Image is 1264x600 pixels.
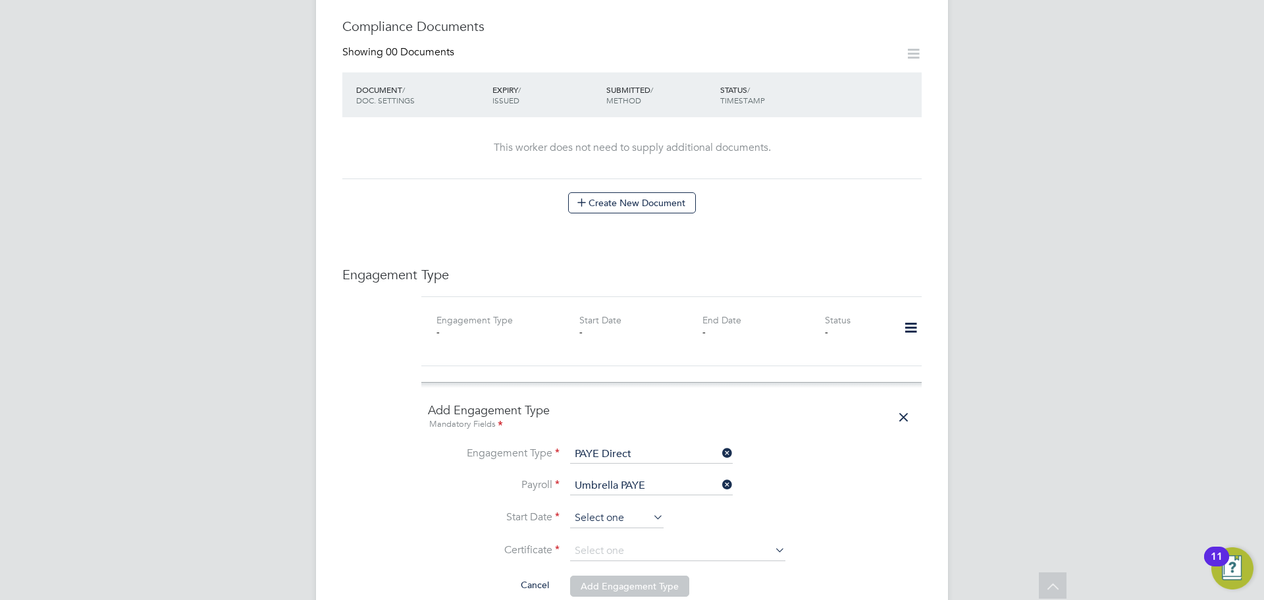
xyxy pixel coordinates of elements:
[720,95,765,105] span: TIMESTAMP
[510,574,560,595] button: Cancel
[353,78,489,112] div: DOCUMENT
[428,510,560,524] label: Start Date
[436,326,559,338] div: -
[717,78,831,112] div: STATUS
[825,326,886,338] div: -
[570,541,785,561] input: Select one
[1211,547,1253,589] button: Open Resource Center, 11 new notifications
[606,95,641,105] span: METHOD
[342,266,922,283] h3: Engagement Type
[489,78,603,112] div: EXPIRY
[579,314,621,326] label: Start Date
[570,508,664,528] input: Select one
[402,84,405,95] span: /
[342,18,922,35] h3: Compliance Documents
[825,314,851,326] label: Status
[1211,557,1223,574] div: 11
[747,84,750,95] span: /
[702,314,741,326] label: End Date
[428,402,915,432] h4: Add Engagement Type
[518,84,521,95] span: /
[428,447,560,460] label: Engagement Type
[570,445,733,464] input: Select one
[492,95,519,105] span: ISSUED
[342,45,457,59] div: Showing
[428,478,560,492] label: Payroll
[436,314,513,326] label: Engagement Type
[570,576,689,597] button: Add Engagement Type
[603,78,717,112] div: SUBMITTED
[650,84,653,95] span: /
[355,141,908,155] div: This worker does not need to supply additional documents.
[568,192,696,213] button: Create New Document
[570,477,733,495] input: Search for...
[428,418,915,432] div: Mandatory Fields
[702,326,825,338] div: -
[579,326,702,338] div: -
[386,45,454,59] span: 00 Documents
[428,543,560,557] label: Certificate
[356,95,415,105] span: DOC. SETTINGS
